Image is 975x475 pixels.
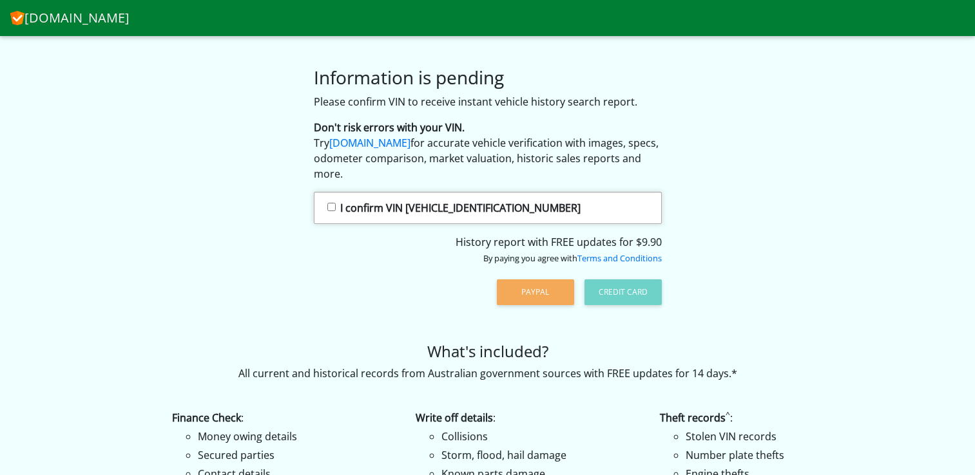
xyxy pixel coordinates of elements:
[416,411,493,425] strong: Write off details
[483,252,662,264] small: By paying you agree with
[10,5,130,31] a: [DOMAIN_NAME]
[726,409,730,420] sup: ^
[10,8,24,25] img: CheckVIN.com.au logo
[686,429,884,444] li: Stolen VIN records
[577,252,662,264] a: Terms and Conditions
[329,136,410,150] a: [DOMAIN_NAME]
[314,234,662,265] div: History report with FREE updates for $9.90
[10,342,965,361] h4: What's included?
[198,429,396,444] li: Money owing details
[172,411,241,425] strong: Finance Check
[660,411,726,425] strong: Theft records
[314,120,662,182] p: Try for accurate vehicle verification with images, specs, odometer comparison, market valuation, ...
[10,366,965,381] p: All current and historical records from Australian government sources with FREE updates for 14 days.
[327,203,336,211] input: I confirm VIN [VEHICLE_IDENTIFICATION_NUMBER]
[314,67,662,89] h3: Information is pending
[340,201,581,215] strong: I confirm VIN [VEHICLE_IDENTIFICATION_NUMBER]
[198,447,396,463] li: Secured parties
[441,429,640,444] li: Collisions
[441,447,640,463] li: Storm, flood, hail damage
[314,120,465,135] strong: Don't risk errors with your VIN.
[686,447,884,463] li: Number plate thefts
[314,94,662,109] p: Please confirm VIN to receive instant vehicle history search report.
